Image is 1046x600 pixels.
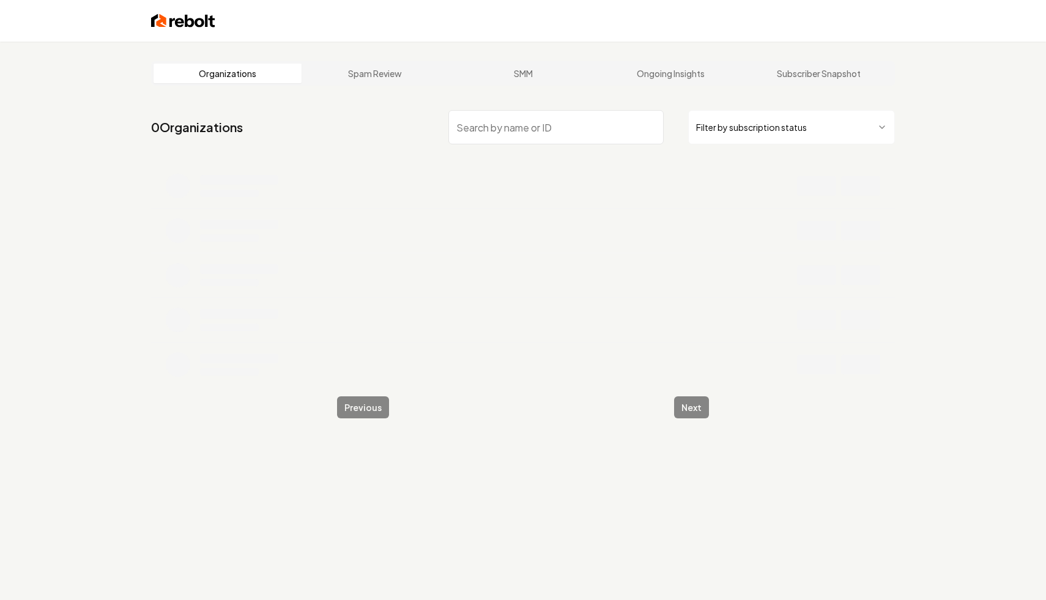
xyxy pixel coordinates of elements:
input: Search by name or ID [448,110,664,144]
a: Spam Review [302,64,450,83]
a: 0Organizations [151,119,243,136]
a: Organizations [154,64,302,83]
a: SMM [449,64,597,83]
a: Subscriber Snapshot [744,64,892,83]
a: Ongoing Insights [597,64,745,83]
img: Rebolt Logo [151,12,215,29]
